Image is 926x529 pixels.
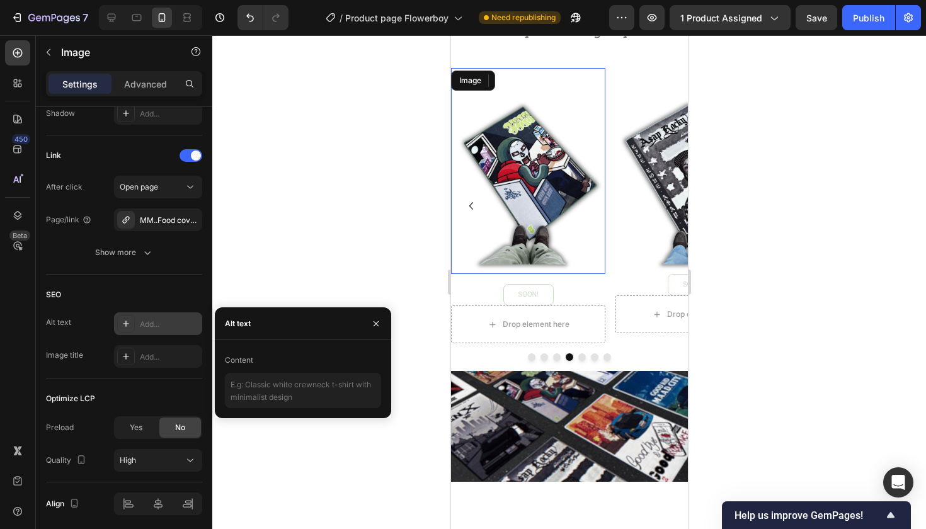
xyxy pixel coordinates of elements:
div: Add... [140,319,199,330]
div: Alt text [225,318,251,329]
div: Publish [853,11,884,25]
span: Product page Flowerboy [345,11,449,25]
div: Drop element here [216,274,283,284]
button: Dot [102,318,110,326]
div: Undo/Redo [237,5,289,30]
div: Add... [140,108,199,120]
button: Save [796,5,837,30]
button: Carousel Next Arrow [207,161,227,181]
div: MM..Food cover rug [140,215,199,226]
button: Show more [46,241,202,264]
div: SOON! [232,244,252,255]
div: Align [46,496,82,513]
span: 1 product assigned [680,11,762,25]
div: SEO [46,289,61,300]
div: Add... [140,351,199,363]
img: A$AP vloerkleed – hiphop decoratie geïnspireerd door album art [164,33,319,239]
span: Yes [130,422,142,433]
div: Preload [46,422,74,433]
span: No [175,422,185,433]
div: Image title [46,350,83,361]
div: Shadow [46,108,75,119]
button: Open page [114,176,202,198]
button: High [114,449,202,472]
div: Alt text [46,317,71,328]
span: / [340,11,343,25]
button: SOON! [217,239,267,260]
button: Publish [842,5,895,30]
iframe: Design area [451,35,688,529]
button: Dot [77,318,84,326]
p: Advanced [124,77,167,91]
p: 7 [83,10,88,25]
button: Dot [127,318,135,326]
button: Dot [140,318,147,326]
div: Link [46,150,61,161]
div: Quality [46,452,89,469]
div: 450 [12,134,30,144]
div: After click [46,181,83,193]
p: Image [61,45,168,60]
span: Need republishing [491,12,556,23]
p: Settings [62,77,98,91]
div: Page/link [46,214,92,225]
span: Help us improve GemPages! [735,509,883,521]
div: Optimize LCP [46,393,95,404]
span: Open page [120,182,158,191]
button: Dot [89,318,97,326]
button: Dot [115,318,122,326]
div: Open Intercom Messenger [883,467,913,498]
button: 1 product assigned [670,5,791,30]
div: Show more [95,246,154,259]
button: Show survey - Help us improve GemPages! [735,508,898,523]
span: High [120,455,136,465]
button: 7 [5,5,94,30]
div: Content [225,355,253,366]
div: Beta [9,230,30,241]
span: Save [806,13,827,23]
button: Dot [152,318,160,326]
